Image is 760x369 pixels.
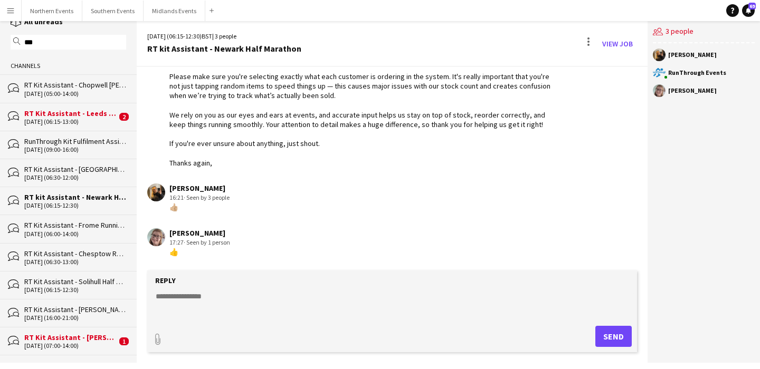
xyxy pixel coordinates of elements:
a: View Job [598,35,637,52]
div: RT Kit Assistant - Frome Running Festival [24,220,126,230]
div: [PERSON_NAME] [169,183,230,193]
div: [DATE] (06:30-12:00) [24,174,126,181]
div: 3 people [653,21,755,43]
div: [DATE] (06:15-12:30) [24,286,126,294]
div: RT Kit Assistant - Leeds Running Festival [24,109,117,118]
div: [DATE] (06:30-13:00) [24,258,126,266]
span: 1 [119,337,129,345]
div: RT kit Assistant - Newark Half Marathon [147,44,301,53]
div: 16:21 [169,193,230,202]
div: RT Kit Assistant - Chopwell [PERSON_NAME] 5k, 10k & 10 Miles & [PERSON_NAME] [24,80,126,90]
span: · Seen by 3 people [184,193,230,201]
div: RT Kit Assistant - [GEOGRAPHIC_DATA] 5k and 10k [24,164,126,174]
div: [DATE] (16:00-21:00) [24,314,126,322]
div: 17:27 [169,238,230,247]
div: [DATE] (07:00-14:00) [24,342,117,349]
span: · Seen by 1 person [184,238,230,246]
button: Midlands Events [144,1,205,21]
a: All unreads [11,17,63,26]
label: Reply [155,276,176,285]
div: [DATE] (06:15-12:30) [24,202,126,209]
div: [DATE] (09:00-16:00) [24,146,126,153]
div: RunThrough Kit Fulfilment Assistant [24,137,126,146]
div: RT Kit Assistant - [PERSON_NAME][GEOGRAPHIC_DATA] [24,305,126,314]
div: 👍 [169,247,230,257]
div: [DATE] (06:00-14:00) [24,230,126,238]
div: [PERSON_NAME] [169,228,230,238]
div: [PERSON_NAME] [668,52,717,58]
div: [DATE] (06:15-12:30) | 3 people [147,32,301,41]
div: 👍🏼 [169,202,230,212]
div: RT Kit Assistant - [PERSON_NAME] [24,333,117,342]
span: 2 [119,113,129,121]
div: [PERSON_NAME] [668,88,717,94]
span: 69 [748,3,756,9]
div: RT Kit Assistant - Chesptow Running Festival [24,249,126,258]
div: [DATE] (05:00-14:00) [24,90,126,98]
button: Southern Events [82,1,144,21]
button: Northern Events [22,1,82,21]
div: RunThrough Events [668,70,726,76]
a: 69 [742,4,755,17]
div: RT kit Assistant - Newark Half Marathon [24,192,126,202]
div: [DATE] (06:15-13:00) [24,118,117,125]
span: BST [202,32,212,40]
div: RT Kit Assistant - Solihull Half Marathon & 10km [24,277,126,286]
button: Send [595,326,632,347]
